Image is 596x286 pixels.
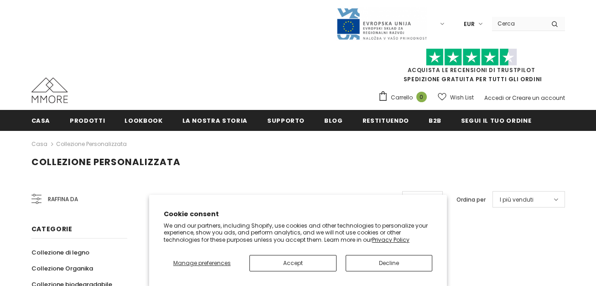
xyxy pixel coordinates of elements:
[336,7,427,41] img: Javni Razpis
[31,248,89,257] span: Collezione di legno
[31,139,47,150] a: Casa
[267,116,305,125] span: supporto
[429,116,441,125] span: B2B
[416,92,427,102] span: 0
[124,110,162,130] a: Lookbook
[31,244,89,260] a: Collezione di legno
[182,110,248,130] a: La nostra storia
[31,264,93,273] span: Collezione Organika
[56,140,127,148] a: Collezione personalizzata
[124,116,162,125] span: Lookbook
[182,116,248,125] span: La nostra storia
[408,66,535,74] a: Acquista le recensioni di TrustPilot
[31,224,73,234] span: Categorie
[461,110,531,130] a: Segui il tuo ordine
[512,94,565,102] a: Creare un account
[484,94,504,102] a: Accedi
[464,20,475,29] span: EUR
[372,236,409,244] a: Privacy Policy
[500,195,534,204] span: I più venduti
[267,110,305,130] a: supporto
[324,116,343,125] span: Blog
[378,52,565,83] span: SPEDIZIONE GRATUITA PER TUTTI GLI ORDINI
[492,17,544,30] input: Search Site
[173,259,231,267] span: Manage preferences
[31,110,51,130] a: Casa
[363,116,409,125] span: Restituendo
[31,78,68,103] img: Casi MMORE
[391,93,413,102] span: Carrello
[249,255,337,271] button: Accept
[429,110,441,130] a: B2B
[31,260,93,276] a: Collezione Organika
[48,194,78,204] span: Raffina da
[164,255,240,271] button: Manage preferences
[70,110,105,130] a: Prodotti
[336,20,427,27] a: Javni Razpis
[31,156,181,168] span: Collezione personalizzata
[70,116,105,125] span: Prodotti
[346,255,433,271] button: Decline
[164,209,433,219] h2: Cookie consent
[363,110,409,130] a: Restituendo
[505,94,511,102] span: or
[31,116,51,125] span: Casa
[438,89,474,105] a: Wish List
[461,116,531,125] span: Segui il tuo ordine
[324,110,343,130] a: Blog
[164,222,433,244] p: We and our partners, including Shopify, use cookies and other technologies to personalize your ex...
[450,93,474,102] span: Wish List
[456,195,486,204] label: Ordina per
[426,48,517,66] img: Fidati di Pilot Stars
[378,91,431,104] a: Carrello 0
